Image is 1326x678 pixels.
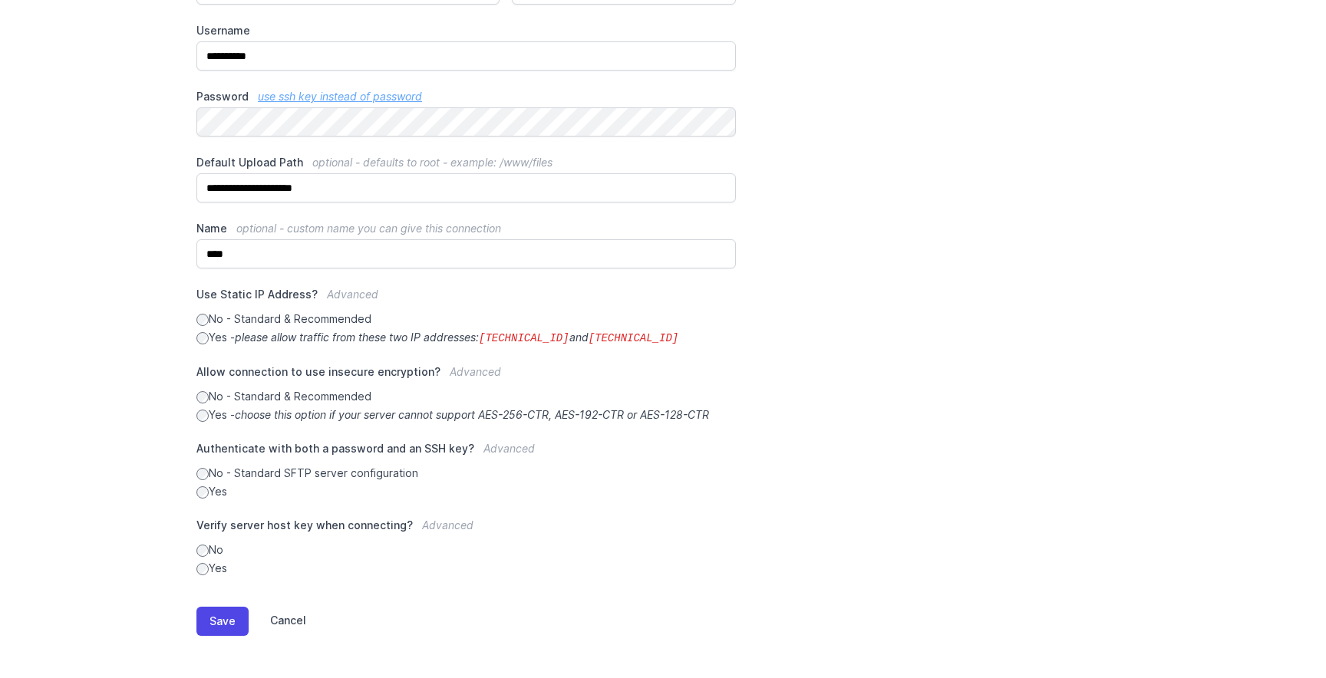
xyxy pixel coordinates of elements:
[196,389,736,404] label: No - Standard & Recommended
[196,468,209,480] input: No - Standard SFTP server configuration
[196,330,736,346] label: Yes -
[196,607,249,636] button: Save
[196,314,209,326] input: No - Standard & Recommended
[196,311,736,327] label: No - Standard & Recommended
[450,365,501,378] span: Advanced
[196,364,736,389] label: Allow connection to use insecure encryption?
[196,407,736,423] label: Yes -
[258,90,422,103] a: use ssh key instead of password
[1249,601,1308,660] iframe: Drift Widget Chat Controller
[196,545,209,557] input: No
[196,89,736,104] label: Password
[196,23,736,38] label: Username
[235,331,678,344] i: please allow traffic from these two IP addresses: and
[479,332,569,344] code: [TECHNICAL_ID]
[422,518,473,532] span: Advanced
[249,607,306,636] a: Cancel
[589,332,679,344] code: [TECHNICAL_ID]
[235,408,709,421] i: choose this option if your server cannot support AES-256-CTR, AES-192-CTR or AES-128-CTR
[196,287,736,311] label: Use Static IP Address?
[196,466,736,481] label: No - Standard SFTP server configuration
[196,484,736,499] label: Yes
[483,442,535,455] span: Advanced
[196,518,736,542] label: Verify server host key when connecting?
[196,441,736,466] label: Authenticate with both a password and an SSH key?
[196,486,209,499] input: Yes
[196,561,736,576] label: Yes
[196,391,209,403] input: No - Standard & Recommended
[196,221,736,236] label: Name
[327,288,378,301] span: Advanced
[196,332,209,344] input: Yes -please allow traffic from these two IP addresses:[TECHNICAL_ID]and[TECHNICAL_ID]
[236,222,501,235] span: optional - custom name you can give this connection
[196,542,736,558] label: No
[312,156,552,169] span: optional - defaults to root - example: /www/files
[196,563,209,575] input: Yes
[196,155,736,170] label: Default Upload Path
[196,410,209,422] input: Yes -choose this option if your server cannot support AES-256-CTR, AES-192-CTR or AES-128-CTR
